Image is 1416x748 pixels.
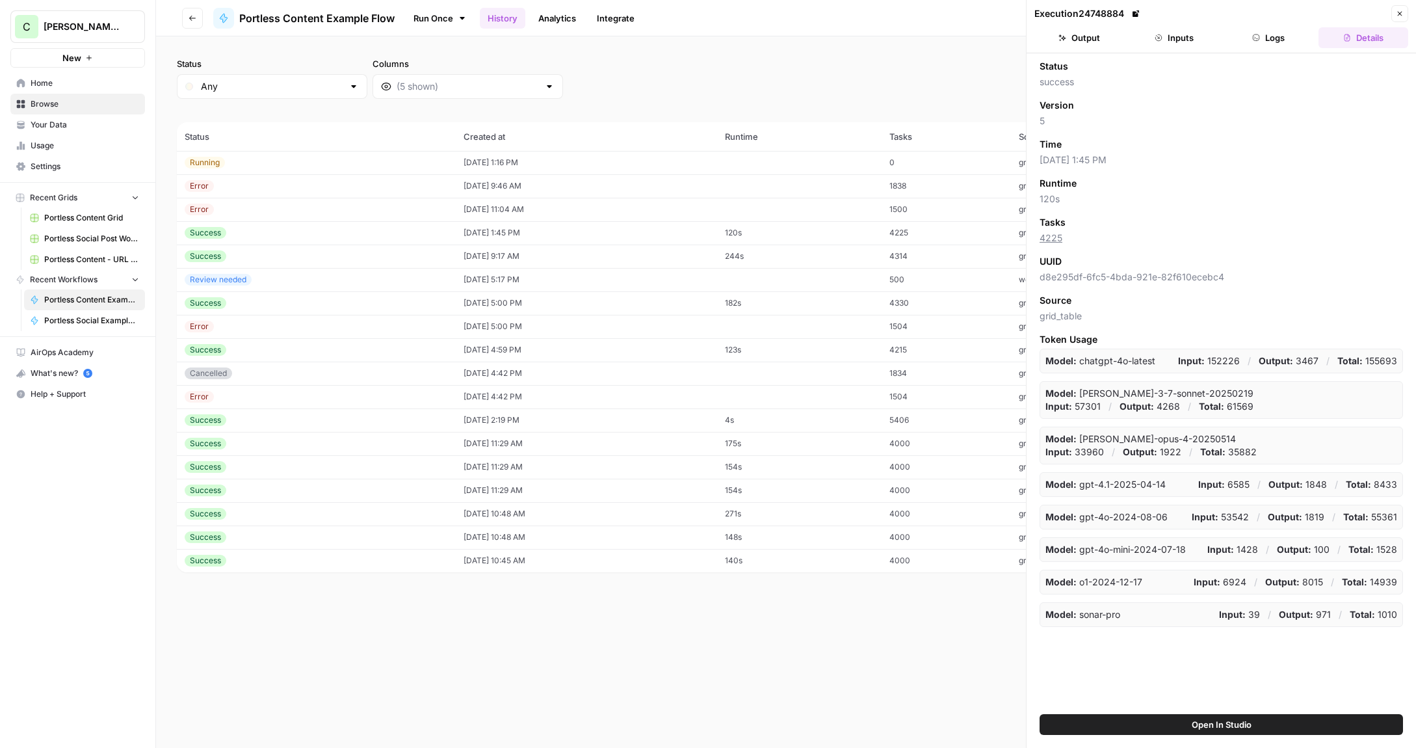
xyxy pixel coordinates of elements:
[480,8,525,29] a: History
[177,57,367,70] label: Status
[1045,355,1077,366] strong: Model:
[1011,408,1185,432] td: grid_table
[24,228,145,249] a: Portless Social Post Workflow
[1040,60,1068,73] span: Status
[1265,576,1300,587] strong: Output:
[717,526,882,549] td: 148s
[717,291,882,315] td: 182s
[31,119,139,131] span: Your Data
[10,156,145,177] a: Settings
[1045,446,1104,459] p: 33960
[1268,479,1303,490] strong: Output:
[1342,576,1367,587] strong: Total:
[397,80,539,93] input: (5 shown)
[44,254,139,265] span: Portless Content - URL Flow Grid
[882,526,1011,549] td: 4000
[1268,511,1302,522] strong: Output:
[24,207,145,228] a: Portless Content Grid
[1326,354,1330,367] p: /
[44,212,139,224] span: Portless Content Grid
[1268,478,1327,491] p: 1848
[1040,232,1062,243] a: 4225
[456,268,717,291] td: [DATE] 5:17 PM
[405,7,475,29] a: Run Once
[1108,400,1112,413] p: /
[1045,400,1101,413] p: 57301
[10,73,145,94] a: Home
[1040,75,1403,88] span: success
[1011,502,1185,526] td: grid_table
[30,274,98,286] span: Recent Workflows
[201,80,343,93] input: Any
[1040,271,1403,284] span: d8e295df-6fc5-4bda-921e-82f610ecebc4
[1123,446,1181,459] p: 1922
[1337,543,1341,556] p: /
[1011,122,1185,151] th: Source
[1011,245,1185,268] td: grid_table
[1045,609,1077,620] strong: Model:
[456,338,717,362] td: [DATE] 4:59 PM
[1198,479,1225,490] strong: Input:
[1034,27,1124,48] button: Output
[1254,576,1257,589] p: /
[717,338,882,362] td: 123s
[1011,362,1185,385] td: grid_table
[717,432,882,455] td: 175s
[213,8,395,29] a: Portless Content Example Flow
[185,461,226,473] div: Success
[1045,354,1155,367] p: chatgpt-4o-latest
[185,204,214,215] div: Error
[1268,608,1271,621] p: /
[1259,354,1318,367] p: 3467
[1011,526,1185,549] td: grid_table
[1040,333,1403,346] span: Token Usage
[1219,609,1246,620] strong: Input:
[456,432,717,455] td: [DATE] 11:29 AM
[882,502,1011,526] td: 4000
[1335,478,1338,491] p: /
[1011,221,1185,245] td: grid_table
[1192,718,1252,731] span: Open In Studio
[717,502,882,526] td: 271s
[1011,338,1185,362] td: grid_table
[1045,478,1166,491] p: gpt-4.1-2025-04-14
[1259,355,1293,366] strong: Output:
[1200,446,1257,459] p: 35882
[882,198,1011,221] td: 1500
[1188,400,1191,413] p: /
[10,342,145,363] a: AirOps Academy
[882,338,1011,362] td: 4215
[456,174,717,198] td: [DATE] 9:46 AM
[31,347,139,358] span: AirOps Academy
[1120,401,1154,412] strong: Output:
[1045,388,1077,399] strong: Model:
[456,221,717,245] td: [DATE] 1:45 PM
[30,192,77,204] span: Recent Grids
[10,384,145,405] button: Help + Support
[1224,27,1314,48] button: Logs
[1034,7,1142,20] div: Execution 24748884
[456,362,717,385] td: [DATE] 4:42 PM
[531,8,584,29] a: Analytics
[185,438,226,449] div: Success
[1045,544,1077,555] strong: Model:
[185,485,226,496] div: Success
[185,508,226,520] div: Success
[456,198,717,221] td: [DATE] 11:04 AM
[1343,511,1369,522] strong: Total:
[1346,479,1371,490] strong: Total:
[1337,355,1363,366] strong: Total:
[1045,401,1072,412] strong: Input:
[717,408,882,432] td: 4s
[1045,479,1077,490] strong: Model:
[882,385,1011,408] td: 1504
[882,291,1011,315] td: 4330
[1045,543,1186,556] p: gpt-4o-mini-2024-07-18
[1123,446,1157,457] strong: Output:
[31,77,139,89] span: Home
[83,369,92,378] a: 5
[1277,543,1330,556] p: 100
[717,245,882,268] td: 244s
[456,455,717,479] td: [DATE] 11:29 AM
[1011,385,1185,408] td: grid_table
